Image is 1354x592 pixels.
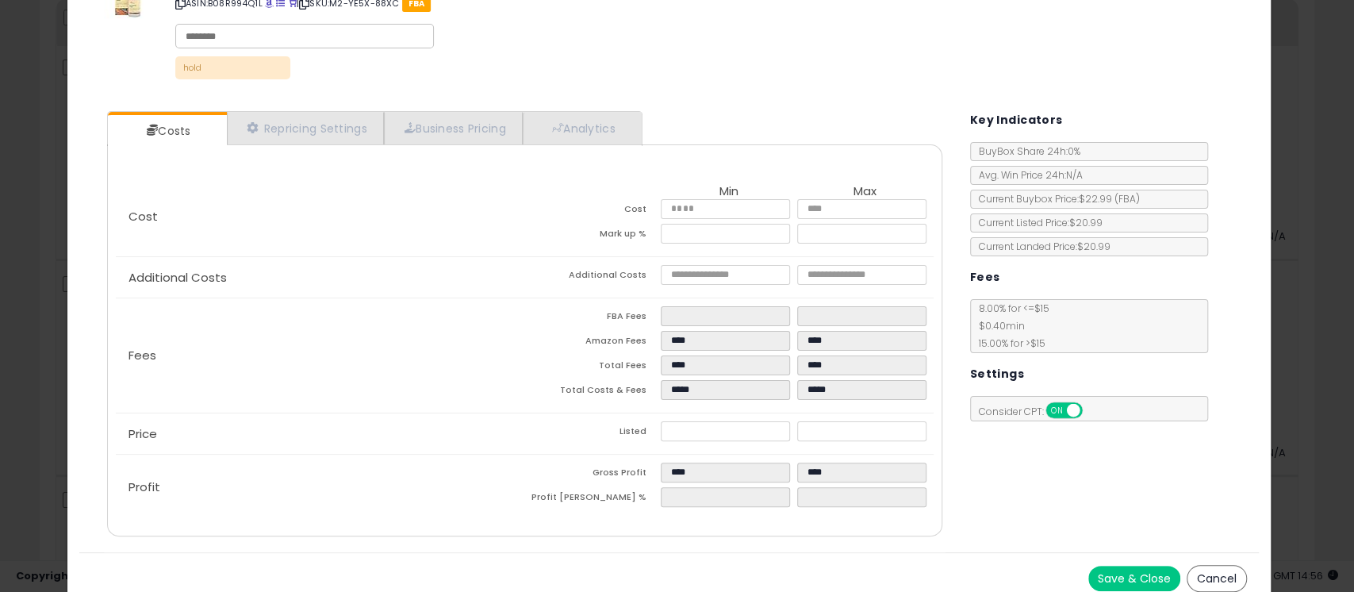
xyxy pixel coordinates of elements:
[1088,566,1180,591] button: Save & Close
[108,115,225,147] a: Costs
[971,336,1045,350] span: 15.00 % for > $15
[1187,565,1247,592] button: Cancel
[524,380,661,405] td: Total Costs & Fees
[524,356,661,380] td: Total Fees
[384,112,523,144] a: Business Pricing
[116,271,524,284] p: Additional Costs
[524,487,661,512] td: Profit [PERSON_NAME] %
[971,302,1049,350] span: 8.00 % for <= $15
[524,265,661,290] td: Additional Costs
[971,240,1110,253] span: Current Landed Price: $20.99
[971,319,1025,333] span: $0.40 min
[116,349,524,362] p: Fees
[970,267,1000,287] h5: Fees
[523,112,640,144] a: Analytics
[797,185,934,199] th: Max
[524,421,661,446] td: Listed
[971,405,1103,418] span: Consider CPT:
[227,112,384,144] a: Repricing Settings
[970,364,1024,384] h5: Settings
[661,185,797,199] th: Min
[1047,404,1067,417] span: ON
[524,306,661,331] td: FBA Fees
[971,168,1083,182] span: Avg. Win Price 24h: N/A
[1079,192,1140,206] span: $22.99
[524,331,661,356] td: Amazon Fees
[524,463,661,487] td: Gross Profit
[971,192,1140,206] span: Current Buybox Price:
[970,110,1063,130] h5: Key Indicators
[116,210,524,223] p: Cost
[524,224,661,248] td: Mark up %
[1080,404,1105,417] span: OFF
[971,144,1080,158] span: BuyBox Share 24h: 0%
[175,56,290,79] p: hold
[116,481,524,494] p: Profit
[524,199,661,224] td: Cost
[116,428,524,440] p: Price
[971,216,1103,229] span: Current Listed Price: $20.99
[1114,192,1140,206] span: ( FBA )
